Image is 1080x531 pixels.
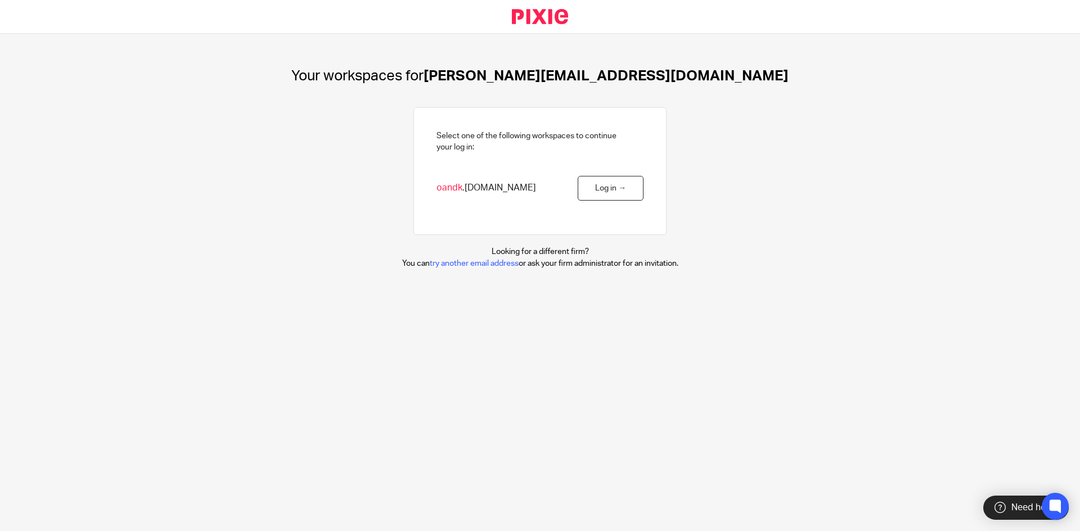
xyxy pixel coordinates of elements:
span: Your workspaces for [291,69,424,83]
div: Need help? [983,496,1069,520]
a: Log in → [578,176,643,201]
span: oandk [436,183,462,192]
a: try another email address [430,260,519,267]
span: .[DOMAIN_NAME] [436,182,536,194]
h2: Select one of the following workspaces to continue your log in: [436,130,616,153]
h1: [PERSON_NAME][EMAIL_ADDRESS][DOMAIN_NAME] [291,67,789,85]
p: Looking for a different firm? You can or ask your firm administrator for an invitation. [402,246,678,269]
